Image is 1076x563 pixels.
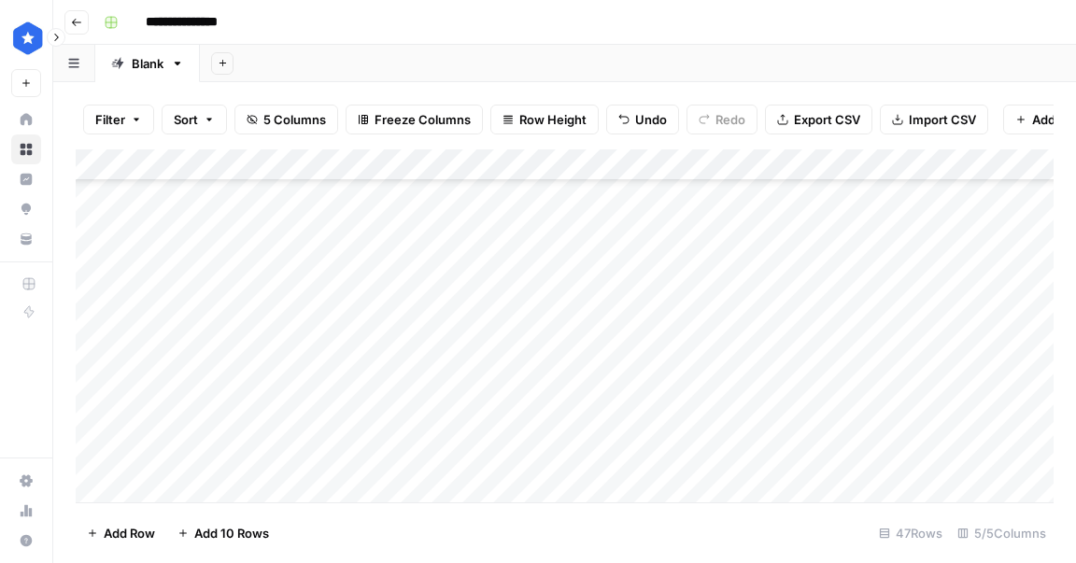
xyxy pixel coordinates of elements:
a: Blank [95,45,200,82]
button: Export CSV [765,105,872,134]
a: Usage [11,496,41,526]
span: Row Height [519,110,587,129]
button: Add Row [76,518,166,548]
div: Blank [132,54,163,73]
a: Home [11,105,41,134]
span: Undo [635,110,667,129]
a: Browse [11,134,41,164]
span: Freeze Columns [375,110,471,129]
button: Help + Support [11,526,41,556]
button: Undo [606,105,679,134]
button: Import CSV [880,105,988,134]
button: Workspace: ConsumerAffairs [11,15,41,62]
a: Insights [11,164,41,194]
button: Add 10 Rows [166,518,280,548]
button: Filter [83,105,154,134]
button: Sort [162,105,227,134]
span: Redo [715,110,745,129]
button: 5 Columns [234,105,338,134]
button: Row Height [490,105,599,134]
span: Import CSV [909,110,976,129]
a: Opportunities [11,194,41,224]
span: Export CSV [794,110,860,129]
a: Settings [11,466,41,496]
div: 5/5 Columns [950,518,1054,548]
div: 47 Rows [871,518,950,548]
span: Add 10 Rows [194,524,269,542]
img: ConsumerAffairs Logo [11,21,45,55]
button: Redo [687,105,757,134]
span: Add Row [104,524,155,542]
span: Filter [95,110,125,129]
button: Freeze Columns [346,105,483,134]
a: Your Data [11,224,41,254]
span: Sort [174,110,198,129]
span: 5 Columns [263,110,326,129]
